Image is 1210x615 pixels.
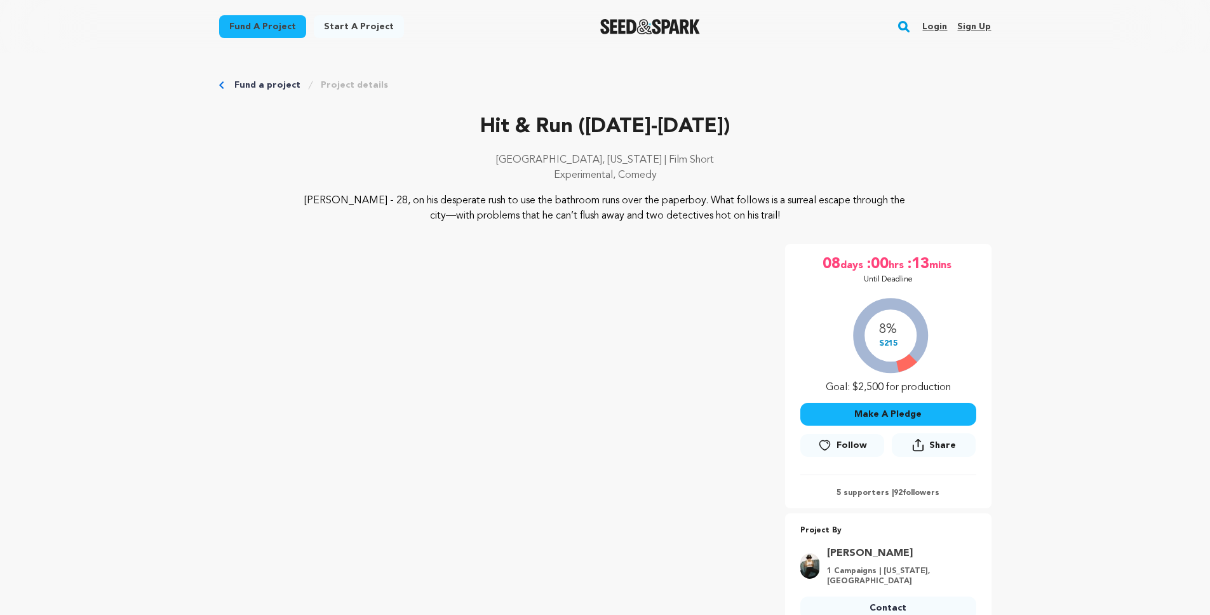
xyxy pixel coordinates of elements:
[827,546,969,561] a: Goto Jordan Walker profile
[800,488,976,498] p: 5 supporters | followers
[321,79,388,91] a: Project details
[219,152,992,168] p: [GEOGRAPHIC_DATA], [US_STATE] | Film Short
[823,254,840,274] span: 08
[866,254,889,274] span: :00
[314,15,404,38] a: Start a project
[600,19,700,34] img: Seed&Spark Logo Dark Mode
[864,274,913,285] p: Until Deadline
[800,553,819,579] img: 81f07bb322bce9df.jpg
[889,254,906,274] span: hrs
[234,79,300,91] a: Fund a project
[906,254,929,274] span: :13
[894,489,903,497] span: 92
[892,433,976,457] button: Share
[840,254,866,274] span: days
[837,439,867,452] span: Follow
[800,434,884,457] a: Follow
[957,17,991,37] a: Sign up
[800,403,976,426] button: Make A Pledge
[929,439,956,452] span: Share
[296,193,914,224] p: [PERSON_NAME] - 28, on his desperate rush to use the bathroom runs over the paperboy. What follow...
[929,254,954,274] span: mins
[922,17,947,37] a: Login
[219,79,992,91] div: Breadcrumb
[827,566,969,586] p: 1 Campaigns | [US_STATE], [GEOGRAPHIC_DATA]
[892,433,976,462] span: Share
[219,112,992,142] p: Hit & Run ([DATE]-[DATE])
[600,19,700,34] a: Seed&Spark Homepage
[219,15,306,38] a: Fund a project
[219,168,992,183] p: Experimental, Comedy
[800,524,976,538] p: Project By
